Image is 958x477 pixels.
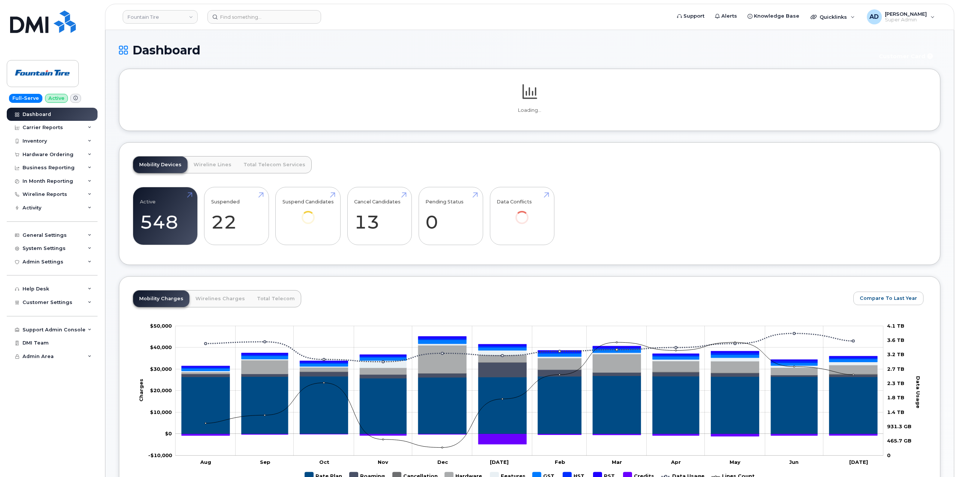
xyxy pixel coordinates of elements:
[497,191,547,235] a: Data Conflicts
[853,292,923,305] button: Compare To Last Year
[887,366,904,372] tspan: 2.7 TB
[188,156,237,173] a: Wireline Lines
[150,366,172,372] tspan: $30,000
[182,434,877,444] g: Credits
[150,409,172,415] tspan: $10,000
[425,191,476,241] a: Pending Status 0
[182,376,877,434] g: Rate Plan
[138,379,144,402] tspan: Charges
[887,323,904,329] tspan: 4.1 TB
[150,323,172,329] g: $0
[887,438,911,444] tspan: 465.7 GB
[140,191,191,241] a: Active 548
[860,295,917,302] span: Compare To Last Year
[200,459,211,465] tspan: Aug
[354,191,405,241] a: Cancel Candidates 13
[119,44,869,57] h1: Dashboard
[133,156,188,173] a: Mobility Devices
[189,290,251,307] a: Wirelines Charges
[150,345,172,351] g: $0
[887,423,911,429] tspan: 931.3 GB
[182,340,877,371] g: GST
[887,409,904,415] tspan: 1.4 TB
[887,352,904,358] tspan: 3.2 TB
[915,376,921,408] tspan: Data Usage
[237,156,311,173] a: Total Telecom Services
[887,380,904,386] tspan: 2.3 TB
[612,459,622,465] tspan: Mar
[150,409,172,415] g: $0
[437,459,448,465] tspan: Dec
[150,345,172,351] tspan: $40,000
[319,459,329,465] tspan: Oct
[150,366,172,372] g: $0
[150,388,172,394] g: $0
[849,459,868,465] tspan: [DATE]
[555,459,565,465] tspan: Feb
[150,323,172,329] tspan: $50,000
[260,459,270,465] tspan: Sep
[148,452,172,458] g: $0
[182,339,877,369] g: HST
[378,459,388,465] tspan: Nov
[887,452,890,458] tspan: 0
[671,459,681,465] tspan: Apr
[148,452,172,458] tspan: -$10,000
[490,459,509,465] tspan: [DATE]
[133,290,189,307] a: Mobility Charges
[133,107,926,114] p: Loading...
[873,50,940,63] button: Customer Card
[211,191,262,241] a: Suspended 22
[182,344,877,372] g: Features
[182,337,877,367] g: PST
[789,459,799,465] tspan: Jun
[165,431,172,437] tspan: $0
[251,290,301,307] a: Total Telecom
[282,191,334,235] a: Suspend Candidates
[887,395,904,401] tspan: 1.8 TB
[730,459,740,465] tspan: May
[887,337,904,343] tspan: 3.6 TB
[150,388,172,394] tspan: $20,000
